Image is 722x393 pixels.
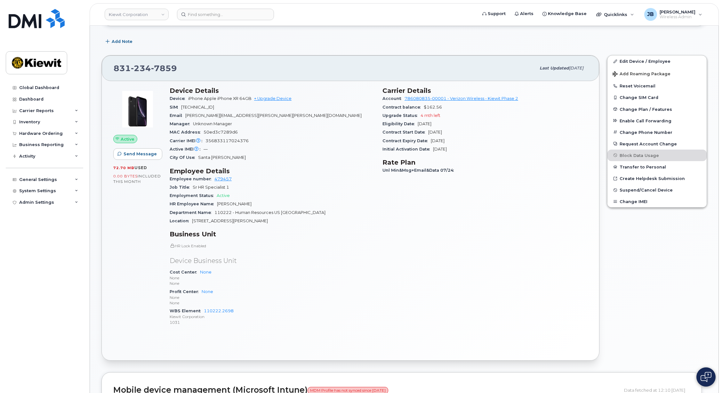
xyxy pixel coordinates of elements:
img: image20231002-3703462-1qb80zy.jpeg [118,90,157,128]
span: Unknown Manager [193,121,232,126]
span: Upgrade Status [382,113,421,118]
span: 4 mth left [421,113,440,118]
a: None [202,289,213,294]
span: $162.56 [424,105,442,110]
h3: Carrier Details [382,87,588,94]
h3: Rate Plan [382,159,588,166]
span: Email [170,113,185,118]
a: Edit Device / Employee [607,55,707,67]
span: Knowledge Base [548,11,587,17]
button: Change SIM Card [607,92,707,103]
span: Send Message [124,151,157,157]
span: Carrier IMEI [170,138,205,143]
a: Support [478,7,510,20]
img: Open chat [701,372,711,382]
div: Quicklinks [592,8,638,21]
span: Change Plan / Features [620,107,672,111]
span: Suspend/Cancel Device [620,188,673,192]
span: [PERSON_NAME][EMAIL_ADDRESS][PERSON_NAME][PERSON_NAME][DOMAIN_NAME] [185,113,362,118]
p: Kiewit Corporation [170,314,375,319]
span: [DATE] [569,66,583,70]
span: 831 [114,63,177,73]
a: 479457 [214,176,232,181]
span: Last updated [540,66,569,70]
span: HR Employee Name [170,201,217,206]
a: Kiewit Corporation [105,9,169,20]
span: [TECHNICAL_ID] [181,105,214,110]
span: [PERSON_NAME] [660,9,695,14]
span: 0.00 Bytes [113,174,138,178]
span: [DATE] [428,130,442,135]
p: HR Lock Enabled [170,243,375,249]
span: Wireless Admin [660,14,695,20]
span: City Of Use [170,155,198,160]
span: 110222 - Human Resources US [GEOGRAPHIC_DATA] [214,210,325,215]
p: 1031 [170,320,375,325]
button: Change IMEI [607,196,707,207]
span: Support [488,11,506,17]
p: None [170,281,375,286]
span: Santa [PERSON_NAME] [198,155,246,160]
span: Sr HR Specialist 1 [193,185,229,190]
span: JB [647,11,654,18]
span: WBS Element [170,308,204,313]
h3: Business Unit [170,230,375,238]
button: Transfer to Personal [607,161,707,173]
span: Active [121,136,134,142]
a: 110222.2698 [204,308,234,313]
span: — [204,147,208,151]
a: Create Helpdesk Submission [607,173,707,184]
span: Contract balance [382,105,424,110]
span: [STREET_ADDRESS][PERSON_NAME] [192,218,268,223]
span: 50ed3c7289d6 [204,130,238,135]
span: Enable Call Forwarding [620,118,671,123]
span: Initial Activation Date [382,147,433,151]
h3: Device Details [170,87,375,94]
span: MAC Address [170,130,204,135]
span: used [134,165,147,170]
span: Alerts [520,11,533,17]
h3: Employee Details [170,167,375,175]
input: Find something... [177,9,274,20]
span: [DATE] [433,147,447,151]
span: 72.70 MB [113,166,134,170]
button: Change Plan / Features [607,103,707,115]
p: Device Business Unit [170,256,375,266]
span: Quicklinks [604,12,627,17]
span: Manager [170,121,193,126]
span: Device [170,96,188,101]
span: Account [382,96,405,101]
span: Eligibility Date [382,121,418,126]
span: [DATE] [418,121,431,126]
span: 356833117024376 [205,138,249,143]
span: 7859 [151,63,177,73]
span: Location [170,218,192,223]
span: [DATE] [431,138,445,143]
span: Unl Min&Msg+Email&Data 07/24 [382,168,457,173]
span: Job Title [170,185,193,190]
span: Employment Status [170,193,217,198]
span: Cost Center [170,270,200,274]
a: 786080835-00001 - Verizon Wireless - Kiewit Phase 2 [405,96,518,101]
button: Reset Voicemail [607,80,707,92]
p: None [170,275,375,281]
span: Active [217,193,230,198]
button: Block Data Usage [607,150,707,161]
span: Department Name [170,210,214,215]
span: [PERSON_NAME] [217,201,252,206]
p: None [170,295,375,300]
span: Contract Start Date [382,130,428,135]
a: None [200,270,212,274]
a: Knowledge Base [538,7,591,20]
a: + Upgrade Device [254,96,292,101]
button: Change Phone Number [607,127,707,138]
p: None [170,300,375,306]
span: Profit Center [170,289,202,294]
button: Suspend/Cancel Device [607,184,707,196]
span: Active IMEI [170,147,204,151]
span: iPhone Apple iPhone XR 64GB [188,96,252,101]
button: Add Note [101,36,138,47]
span: SIM [170,105,181,110]
button: Send Message [113,148,162,160]
span: Contract Expiry Date [382,138,431,143]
